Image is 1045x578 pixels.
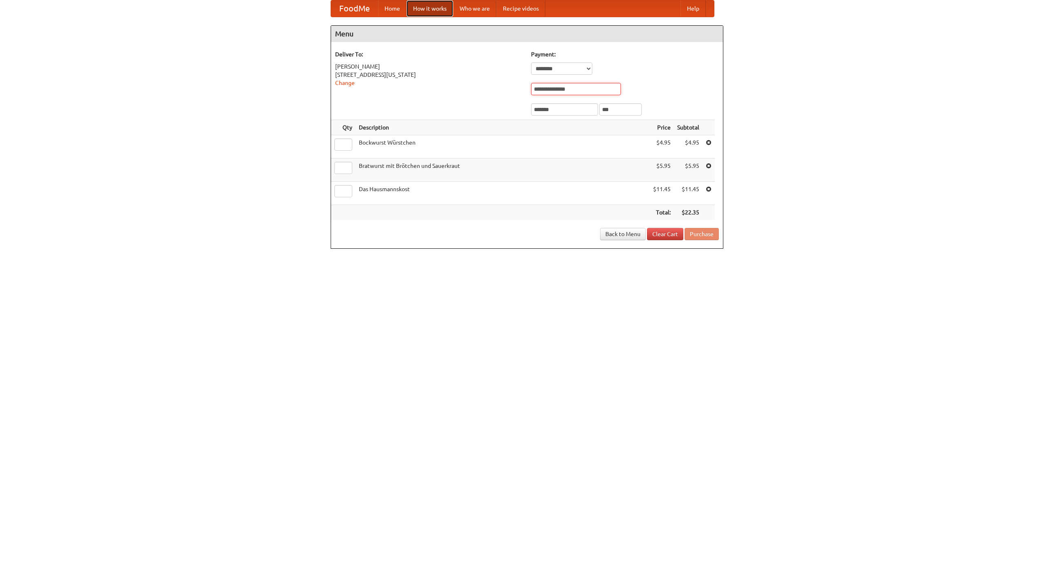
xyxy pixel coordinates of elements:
[674,182,703,205] td: $11.45
[356,182,650,205] td: Das Hausmannskost
[680,0,706,17] a: Help
[453,0,496,17] a: Who we are
[600,228,646,240] a: Back to Menu
[356,135,650,158] td: Bockwurst Würstchen
[674,205,703,220] th: $22.35
[674,135,703,158] td: $4.95
[335,50,523,58] h5: Deliver To:
[496,0,545,17] a: Recipe videos
[331,120,356,135] th: Qty
[356,158,650,182] td: Bratwurst mit Brötchen und Sauerkraut
[650,120,674,135] th: Price
[650,158,674,182] td: $5.95
[647,228,683,240] a: Clear Cart
[335,71,523,79] div: [STREET_ADDRESS][US_STATE]
[674,120,703,135] th: Subtotal
[650,205,674,220] th: Total:
[650,135,674,158] td: $4.95
[335,80,355,86] a: Change
[335,62,523,71] div: [PERSON_NAME]
[407,0,453,17] a: How it works
[685,228,719,240] button: Purchase
[331,0,378,17] a: FoodMe
[356,120,650,135] th: Description
[378,0,407,17] a: Home
[650,182,674,205] td: $11.45
[531,50,719,58] h5: Payment:
[331,26,723,42] h4: Menu
[674,158,703,182] td: $5.95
